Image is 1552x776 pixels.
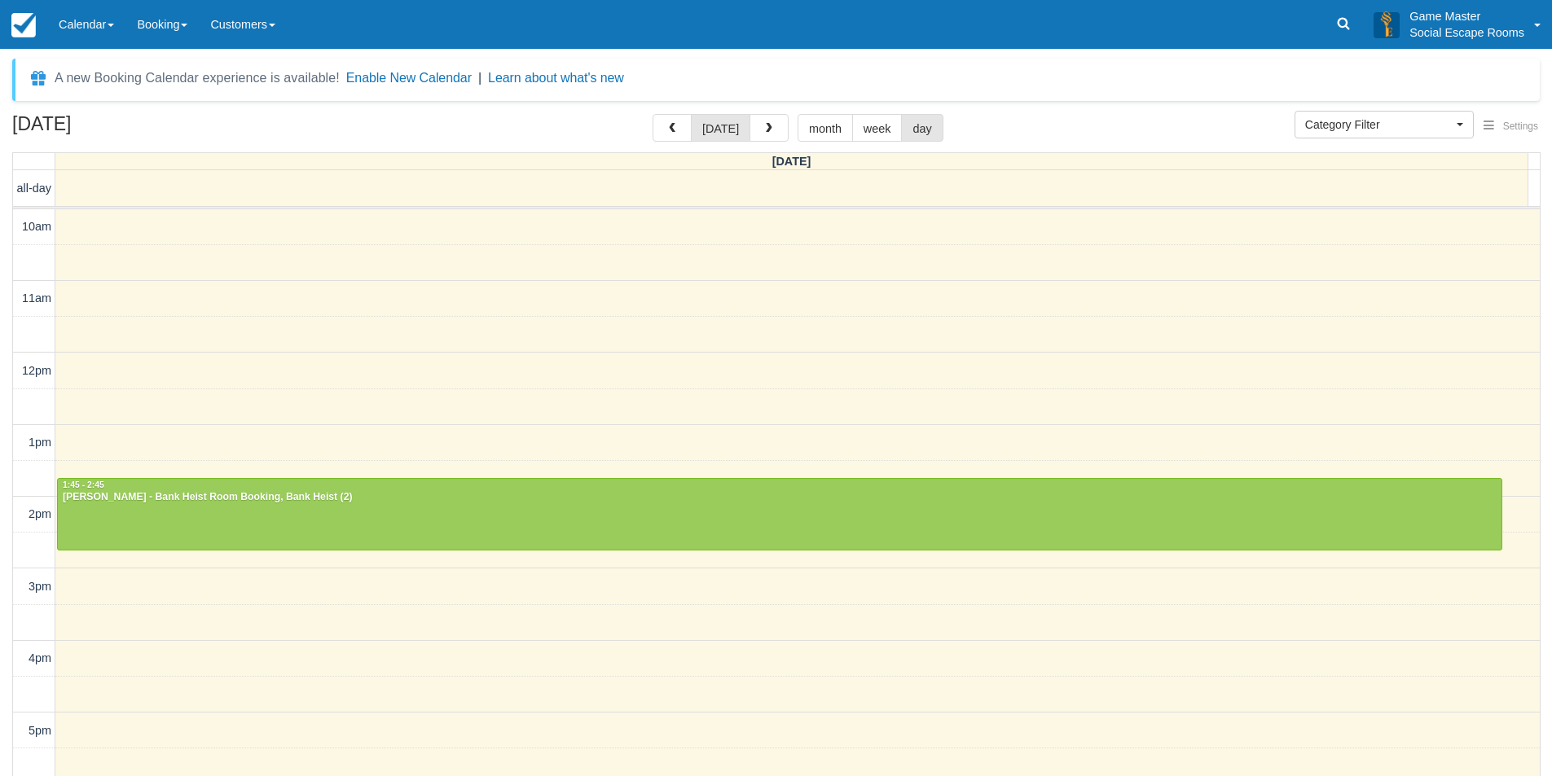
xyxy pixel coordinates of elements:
[691,114,750,142] button: [DATE]
[1503,121,1538,132] span: Settings
[57,478,1502,550] a: 1:45 - 2:45[PERSON_NAME] - Bank Heist Room Booking, Bank Heist (2)
[852,114,903,142] button: week
[1409,24,1524,41] p: Social Escape Rooms
[55,68,340,88] div: A new Booking Calendar experience is available!
[22,292,51,305] span: 11am
[772,155,811,168] span: [DATE]
[798,114,853,142] button: month
[29,580,51,593] span: 3pm
[22,220,51,233] span: 10am
[62,491,1497,504] div: [PERSON_NAME] - Bank Heist Room Booking, Bank Heist (2)
[17,182,51,195] span: all-day
[11,13,36,37] img: checkfront-main-nav-mini-logo.png
[1374,11,1400,37] img: A3
[478,71,481,85] span: |
[901,114,943,142] button: day
[1474,115,1548,138] button: Settings
[29,436,51,449] span: 1pm
[12,114,218,144] h2: [DATE]
[1409,8,1524,24] p: Game Master
[29,507,51,520] span: 2pm
[29,724,51,737] span: 5pm
[1295,111,1474,138] button: Category Filter
[488,71,624,85] a: Learn about what's new
[22,364,51,377] span: 12pm
[63,480,104,489] span: 1:45 - 2:45
[29,651,51,664] span: 4pm
[346,70,472,86] button: Enable New Calendar
[1305,116,1453,133] span: Category Filter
